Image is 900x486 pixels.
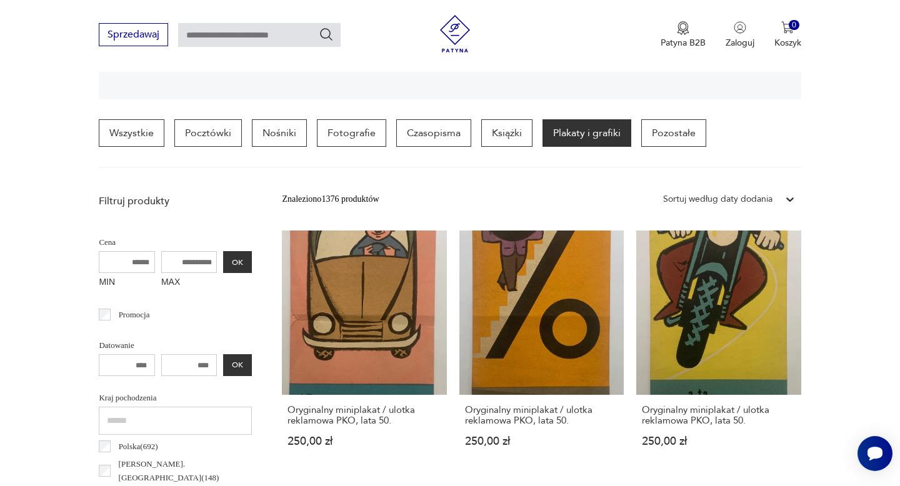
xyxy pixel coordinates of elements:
[99,23,168,46] button: Sprzedawaj
[636,231,801,471] a: Oryginalny miniplakat / ulotka reklamowa PKO, lata 50.Oryginalny miniplakat / ulotka reklamowa PK...
[161,273,217,293] label: MAX
[726,37,754,49] p: Zaloguj
[319,27,334,42] button: Szukaj
[252,119,307,147] a: Nośniki
[99,119,164,147] a: Wszystkie
[287,436,441,447] p: 250,00 zł
[677,21,689,35] img: Ikona medalu
[781,21,794,34] img: Ikona koszyka
[396,119,471,147] a: Czasopisma
[99,236,252,249] p: Cena
[317,119,386,147] a: Fotografie
[642,405,795,426] h3: Oryginalny miniplakat / ulotka reklamowa PKO, lata 50.
[223,354,252,376] button: OK
[661,37,706,49] p: Patyna B2B
[663,192,772,206] div: Sortuj według daty dodania
[99,31,168,40] a: Sprzedawaj
[223,251,252,273] button: OK
[282,231,446,471] a: Oryginalny miniplakat / ulotka reklamowa PKO, lata 50.Oryginalny miniplakat / ulotka reklamowa PK...
[99,339,252,352] p: Datowanie
[734,21,746,34] img: Ikonka użytkownika
[282,192,379,206] div: Znaleziono 1376 produktów
[661,21,706,49] button: Patyna B2B
[661,21,706,49] a: Ikona medaluPatyna B2B
[481,119,532,147] a: Książki
[174,119,242,147] a: Pocztówki
[459,231,624,471] a: Oryginalny miniplakat / ulotka reklamowa PKO, lata 50.Oryginalny miniplakat / ulotka reklamowa PK...
[99,391,252,405] p: Kraj pochodzenia
[119,457,252,485] p: [PERSON_NAME]. [GEOGRAPHIC_DATA] ( 148 )
[789,20,799,31] div: 0
[465,405,618,426] h3: Oryginalny miniplakat / ulotka reklamowa PKO, lata 50.
[119,308,150,322] p: Promocja
[774,37,801,49] p: Koszyk
[99,194,252,208] p: Filtruj produkty
[726,21,754,49] button: Zaloguj
[642,436,795,447] p: 250,00 zł
[641,119,706,147] a: Pozostałe
[99,273,155,293] label: MIN
[287,405,441,426] h3: Oryginalny miniplakat / ulotka reklamowa PKO, lata 50.
[465,436,618,447] p: 250,00 zł
[542,119,631,147] a: Plakaty i grafiki
[857,436,892,471] iframe: Smartsupp widget button
[774,21,801,49] button: 0Koszyk
[436,15,474,52] img: Patyna - sklep z meblami i dekoracjami vintage
[119,440,158,454] p: Polska ( 692 )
